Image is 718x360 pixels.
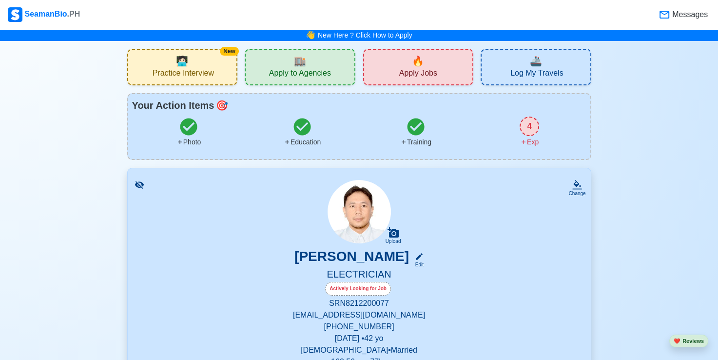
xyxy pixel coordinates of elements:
div: New [220,47,239,56]
a: New Here ? Click How to Apply [318,31,412,39]
div: Change [568,190,585,197]
span: todo [216,98,228,113]
span: bell [304,28,318,43]
p: SRN 8212200077 [139,298,579,309]
div: SeamanBio [8,7,80,22]
span: Apply to Agencies [269,68,331,80]
div: Actively Looking for Job [325,282,391,296]
p: [PHONE_NUMBER] [139,321,579,333]
h5: ELECTRICIAN [139,268,579,282]
div: Your Action Items [132,98,586,113]
p: [EMAIL_ADDRESS][DOMAIN_NAME] [139,309,579,321]
span: Log My Travels [510,68,563,80]
span: .PH [67,10,80,18]
div: Training [400,137,431,147]
div: Upload [386,239,401,244]
span: new [412,54,424,68]
span: interview [176,54,188,68]
span: agencies [294,54,306,68]
div: Photo [176,137,201,147]
span: heart [674,338,680,344]
button: heartReviews [669,335,708,348]
p: [DATE] • 42 yo [139,333,579,344]
div: Exp [520,137,539,147]
span: Messages [670,9,708,20]
div: Edit [411,261,424,268]
p: [DEMOGRAPHIC_DATA] • Married [139,344,579,356]
span: Practice Interview [153,68,214,80]
h3: [PERSON_NAME] [294,248,409,268]
div: Education [284,137,321,147]
div: 4 [520,117,539,136]
span: Apply Jobs [399,68,437,80]
span: travel [530,54,542,68]
img: Logo [8,7,22,22]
